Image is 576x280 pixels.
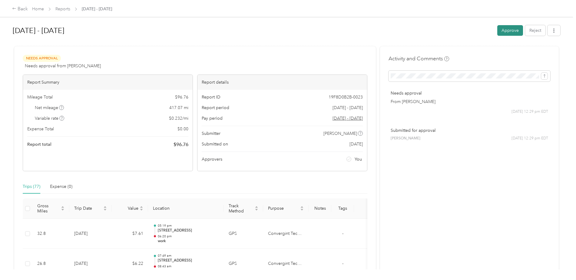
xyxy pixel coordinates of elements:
[148,198,224,219] th: Location
[511,109,548,115] span: [DATE] 12:29 pm EDT
[69,198,112,219] th: Trip Date
[158,238,219,244] p: work
[329,94,363,100] span: 19F8D0B2B-0023
[391,127,548,134] p: Submitted for approval
[32,249,69,279] td: 26.8
[497,25,523,36] button: Approve
[202,115,223,122] span: Pay period
[140,205,143,209] span: caret-up
[342,261,343,266] span: -
[112,249,148,279] td: $6.22
[158,224,219,228] p: 05:19 pm
[263,249,309,279] td: Convergint Technologies
[389,55,449,62] h4: Activity and Comments
[175,94,188,100] span: $ 96.76
[202,141,228,147] span: Submitted on
[27,94,53,100] span: Mileage Total
[202,94,220,100] span: Report ID
[23,183,40,190] div: Trips (77)
[69,219,112,249] td: [DATE]
[542,246,576,280] iframe: Everlance-gr Chat Button Frame
[158,264,219,268] p: 08:43 am
[263,219,309,249] td: Convergint Technologies
[27,126,54,132] span: Expense Total
[355,156,362,162] span: You
[158,268,219,274] p: [STREET_ADDRESS]
[511,136,548,141] span: [DATE] 12:29 pm EDT
[12,5,28,13] div: Back
[309,198,331,219] th: Notes
[112,198,148,219] th: Value
[197,75,367,90] div: Report details
[333,115,363,122] span: Go to pay period
[61,205,65,209] span: caret-up
[55,6,70,12] a: Reports
[224,219,263,249] td: GPS
[391,136,420,141] span: [PERSON_NAME]
[525,25,545,36] button: Reject
[158,254,219,258] p: 07:49 am
[349,141,363,147] span: [DATE]
[323,130,357,137] span: [PERSON_NAME]
[27,141,51,148] span: Report total
[25,63,101,69] span: Needs approval from [PERSON_NAME]
[169,105,188,111] span: 417.07 mi
[202,130,220,137] span: Submitter
[255,205,258,209] span: caret-up
[32,6,44,12] a: Home
[35,105,64,111] span: Net mileage
[69,249,112,279] td: [DATE]
[391,98,548,105] p: From [PERSON_NAME]
[158,234,219,238] p: 06:20 pm
[82,6,112,12] span: [DATE] - [DATE]
[300,205,304,209] span: caret-up
[268,206,299,211] span: Purpose
[23,55,61,62] span: Needs Approval
[224,249,263,279] td: GPS
[103,208,107,212] span: caret-down
[331,198,354,219] th: Tags
[23,75,193,90] div: Report Summary
[103,205,107,209] span: caret-up
[50,183,72,190] div: Expense (0)
[32,219,69,249] td: 32.8
[117,206,138,211] span: Value
[35,115,65,122] span: Variable rate
[158,228,219,233] p: [STREET_ADDRESS]
[224,198,263,219] th: Track Method
[263,198,309,219] th: Purpose
[61,208,65,212] span: caret-down
[255,208,258,212] span: caret-down
[32,198,69,219] th: Gross Miles
[140,208,143,212] span: caret-down
[202,156,222,162] span: Approvers
[74,206,102,211] span: Trip Date
[169,115,188,122] span: $ 0.232 / mi
[300,208,304,212] span: caret-down
[174,141,188,148] span: $ 96.76
[37,203,60,214] span: Gross Miles
[177,126,188,132] span: $ 0.00
[112,219,148,249] td: $7.61
[202,105,229,111] span: Report period
[13,23,493,38] h1: Sep 1 - 30, 2025
[158,258,219,263] p: [STREET_ADDRESS]
[391,90,548,96] p: Needs approval
[333,105,363,111] span: [DATE] - [DATE]
[229,203,253,214] span: Track Method
[342,231,343,236] span: -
